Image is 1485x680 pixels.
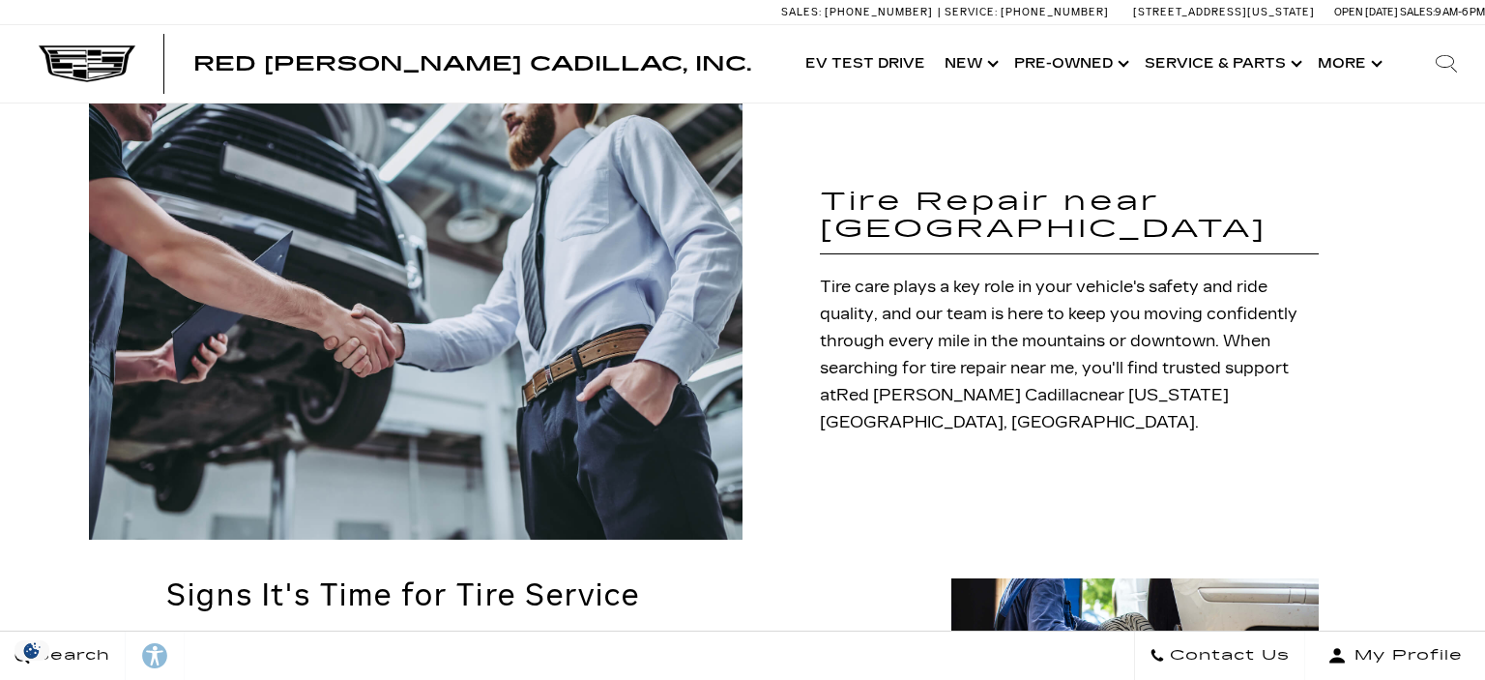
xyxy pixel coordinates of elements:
a: Sales: [PHONE_NUMBER] [781,7,938,17]
span: My Profile [1347,642,1463,669]
h2: Signs It's Time for Tire Service [166,578,1319,612]
span: Sales: [1400,6,1435,18]
a: Red [PERSON_NAME] Cadillac [836,386,1089,404]
img: Cadillac Dark Logo with Cadillac White Text [39,45,135,82]
a: EV Test Drive [796,25,935,103]
a: Red [PERSON_NAME] Cadillac, Inc. [193,54,751,74]
a: Contact Us [1134,632,1305,680]
p: Tire care plays a key role in your vehicle's safety and ride quality, and our team is here to kee... [820,274,1319,436]
h1: Tire Repair near [GEOGRAPHIC_DATA] [820,189,1319,244]
span: Contact Us [1165,642,1290,669]
span: [PHONE_NUMBER] [1001,6,1109,18]
a: Pre-Owned [1005,25,1135,103]
button: Open user profile menu [1305,632,1485,680]
a: Service & Parts [1135,25,1308,103]
a: New [935,25,1005,103]
a: [STREET_ADDRESS][US_STATE] [1133,6,1315,18]
span: Open [DATE] [1334,6,1398,18]
span: Sales: [781,6,822,18]
span: Red [PERSON_NAME] Cadillac, Inc. [193,52,751,75]
span: Service: [945,6,998,18]
a: Service: [PHONE_NUMBER] [938,7,1114,17]
span: [PHONE_NUMBER] [825,6,933,18]
button: More [1308,25,1388,103]
section: Click to Open Cookie Consent Modal [10,640,54,661]
img: Opt-Out Icon [10,640,54,661]
span: 9 AM-6 PM [1435,6,1485,18]
img: Tire Repair near Me [89,103,742,540]
span: Search [30,642,110,669]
